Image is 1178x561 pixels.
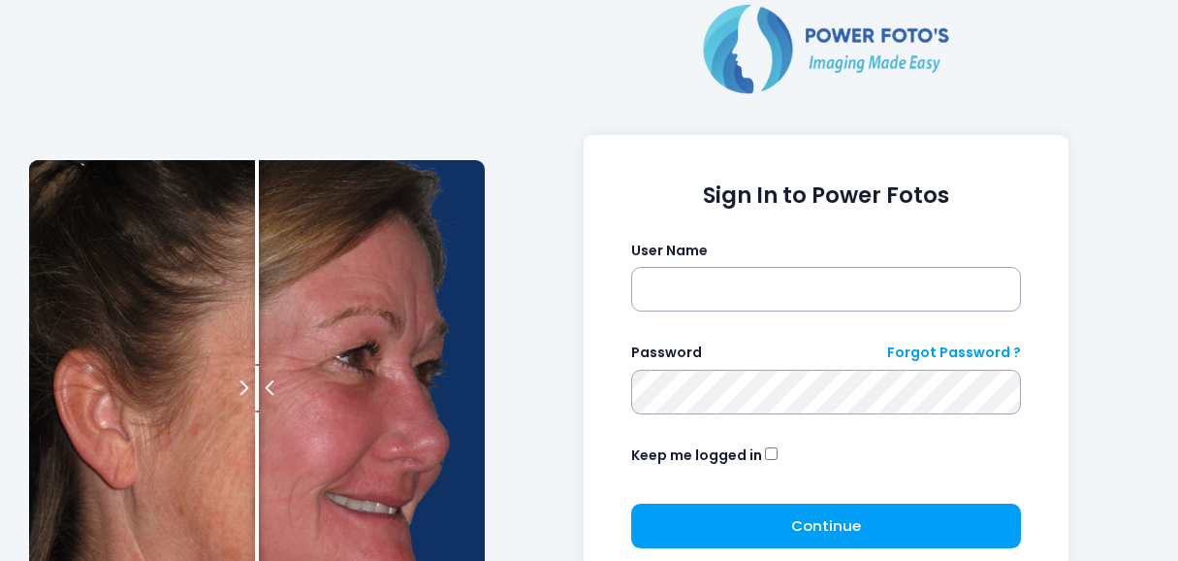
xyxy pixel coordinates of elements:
[791,515,861,536] span: Continue
[631,445,762,466] label: Keep me logged in
[631,241,708,261] label: User Name
[631,182,1022,209] h1: Sign In to Power Fotos
[631,343,702,363] label: Password
[887,343,1021,363] a: Forgot Password ?
[631,504,1022,548] button: Continue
